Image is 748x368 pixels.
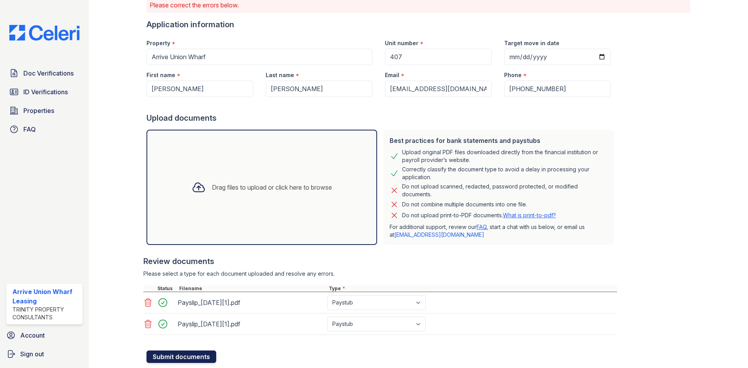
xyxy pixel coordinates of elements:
label: Phone [504,71,522,79]
label: First name [146,71,175,79]
label: Email [385,71,399,79]
div: Arrive Union Wharf Leasing [12,287,79,306]
p: Do not upload print-to-PDF documents. [402,211,556,219]
div: Payslip_[DATE][1].pdf [178,296,324,309]
div: Upload original PDF files downloaded directly from the financial institution or payroll provider’... [402,148,608,164]
div: Status [156,285,178,292]
div: Trinity Property Consultants [12,306,79,321]
a: Account [3,328,86,343]
div: Review documents [143,256,617,267]
p: Please correct the errors below. [150,0,687,10]
div: Application information [146,19,617,30]
div: Do not combine multiple documents into one file. [402,200,527,209]
label: Property [146,39,170,47]
a: FAQ [476,224,487,230]
a: Properties [6,103,83,118]
a: Doc Verifications [6,65,83,81]
div: Do not upload scanned, redacted, password protected, or modified documents. [402,183,608,198]
a: [EMAIL_ADDRESS][DOMAIN_NAME] [394,231,484,238]
img: CE_Logo_Blue-a8612792a0a2168367f1c8372b55b34899dd931a85d93a1a3d3e32e68fde9ad4.png [3,25,86,40]
span: Properties [23,106,54,115]
span: Doc Verifications [23,69,74,78]
a: FAQ [6,121,83,137]
span: ID Verifications [23,87,68,97]
div: Best practices for bank statements and paystubs [390,136,608,145]
label: Last name [266,71,294,79]
div: Payslip_[DATE][1].pdf [178,318,324,330]
a: Sign out [3,346,86,362]
span: FAQ [23,125,36,134]
span: Account [20,331,45,340]
div: Drag files to upload or click here to browse [212,183,332,192]
label: Unit number [385,39,418,47]
a: ID Verifications [6,84,83,100]
span: Sign out [20,349,44,359]
div: Upload documents [146,113,617,123]
label: Target move in date [504,39,559,47]
div: Please select a type for each document uploaded and resolve any errors. [143,270,617,278]
a: What is print-to-pdf? [503,212,556,218]
p: For additional support, review our , start a chat with us below, or email us at [390,223,608,239]
div: Filename [178,285,327,292]
div: Correctly classify the document type to avoid a delay in processing your application. [402,166,608,181]
button: Submit documents [146,350,216,363]
div: Type [327,285,617,292]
